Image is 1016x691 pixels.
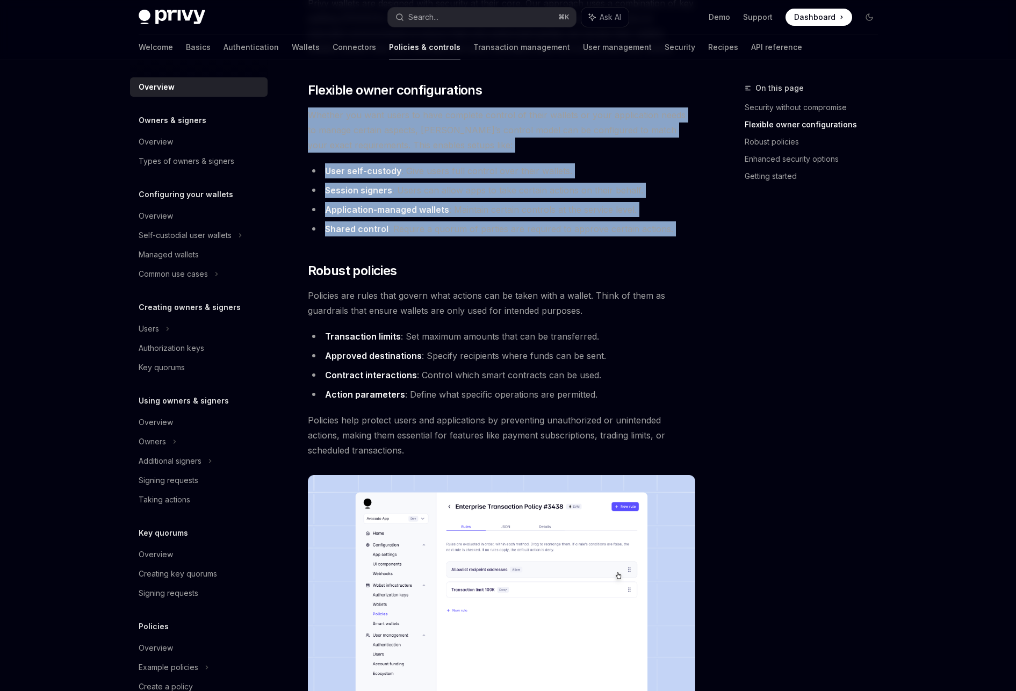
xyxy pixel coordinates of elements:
strong: Shared control [325,224,388,234]
div: Additional signers [139,455,201,467]
h5: Owners & signers [139,114,206,127]
a: Wallets [292,34,320,60]
div: Overview [139,81,175,93]
div: Search... [408,11,438,24]
div: Owners [139,435,166,448]
li: : Control which smart contracts can be used. [308,368,695,383]
div: Key quorums [139,361,185,374]
a: Getting started [745,168,887,185]
strong: Action parameters [325,389,405,400]
li: : Give users full control over their wallets. [308,163,695,178]
span: On this page [755,82,804,95]
strong: Session signers [325,185,392,196]
a: Policies & controls [389,34,460,60]
a: Demo [709,12,730,23]
div: Common use cases [139,268,208,280]
span: Whether you want users to have complete control of their wallets or your application needs to man... [308,107,695,153]
li: : Define what specific operations are permitted. [308,387,695,402]
li: : Require a quorum of parties are required to approve certain actions. [308,221,695,236]
a: Signing requests [130,471,268,490]
a: Connectors [333,34,376,60]
strong: User self-custody [325,165,401,176]
a: Security [665,34,695,60]
a: Managed wallets [130,245,268,264]
div: Signing requests [139,587,198,600]
strong: Contract interactions [325,370,417,380]
div: Creating key quorums [139,567,217,580]
div: Taking actions [139,493,190,506]
h5: Using owners & signers [139,394,229,407]
a: Transaction management [473,34,570,60]
div: Users [139,322,159,335]
a: Robust policies [745,133,887,150]
a: Flexible owner configurations [745,116,887,133]
div: Overview [139,416,173,429]
div: Managed wallets [139,248,199,261]
img: dark logo [139,10,205,25]
h5: Creating owners & signers [139,301,241,314]
a: Overview [130,638,268,658]
a: Authentication [224,34,279,60]
strong: Application-managed wallets [325,204,449,215]
a: Creating key quorums [130,564,268,584]
li: : Set maximum amounts that can be transferred. [308,329,695,344]
a: Types of owners & signers [130,152,268,171]
a: Enhanced security options [745,150,887,168]
li: : Specify recipients where funds can be sent. [308,348,695,363]
a: Authorization keys [130,339,268,358]
a: Overview [130,206,268,226]
h5: Configuring your wallets [139,188,233,201]
a: Overview [130,413,268,432]
h5: Key quorums [139,527,188,539]
a: Taking actions [130,490,268,509]
div: Overview [139,210,173,222]
a: Overview [130,77,268,97]
strong: Transaction limits [325,331,401,342]
button: Toggle dark mode [861,9,878,26]
li: : Maintain certain controls at the service level. [308,202,695,217]
a: Support [743,12,773,23]
div: Self-custodial user wallets [139,229,232,242]
a: Dashboard [786,9,852,26]
div: Overview [139,548,173,561]
button: Search...⌘K [388,8,576,27]
span: Flexible owner configurations [308,82,482,99]
li: : Users can allow apps to take certain actions on their behalf. [308,183,695,198]
div: Overview [139,642,173,654]
span: Policies help protect users and applications by preventing unauthorized or unintended actions, ma... [308,413,695,458]
span: Policies are rules that govern what actions can be taken with a wallet. Think of them as guardrai... [308,288,695,318]
a: Recipes [708,34,738,60]
span: ⌘ K [558,13,570,21]
div: Authorization keys [139,342,204,355]
a: Welcome [139,34,173,60]
div: Overview [139,135,173,148]
button: Ask AI [581,8,629,27]
strong: Approved destinations [325,350,422,361]
div: Signing requests [139,474,198,487]
span: Dashboard [794,12,835,23]
div: Types of owners & signers [139,155,234,168]
h5: Policies [139,620,169,633]
span: Robust policies [308,262,397,279]
a: Security without compromise [745,99,887,116]
a: API reference [751,34,802,60]
a: Overview [130,545,268,564]
a: User management [583,34,652,60]
div: Example policies [139,661,198,674]
a: Basics [186,34,211,60]
a: Key quorums [130,358,268,377]
a: Signing requests [130,584,268,603]
span: Ask AI [600,12,621,23]
a: Overview [130,132,268,152]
